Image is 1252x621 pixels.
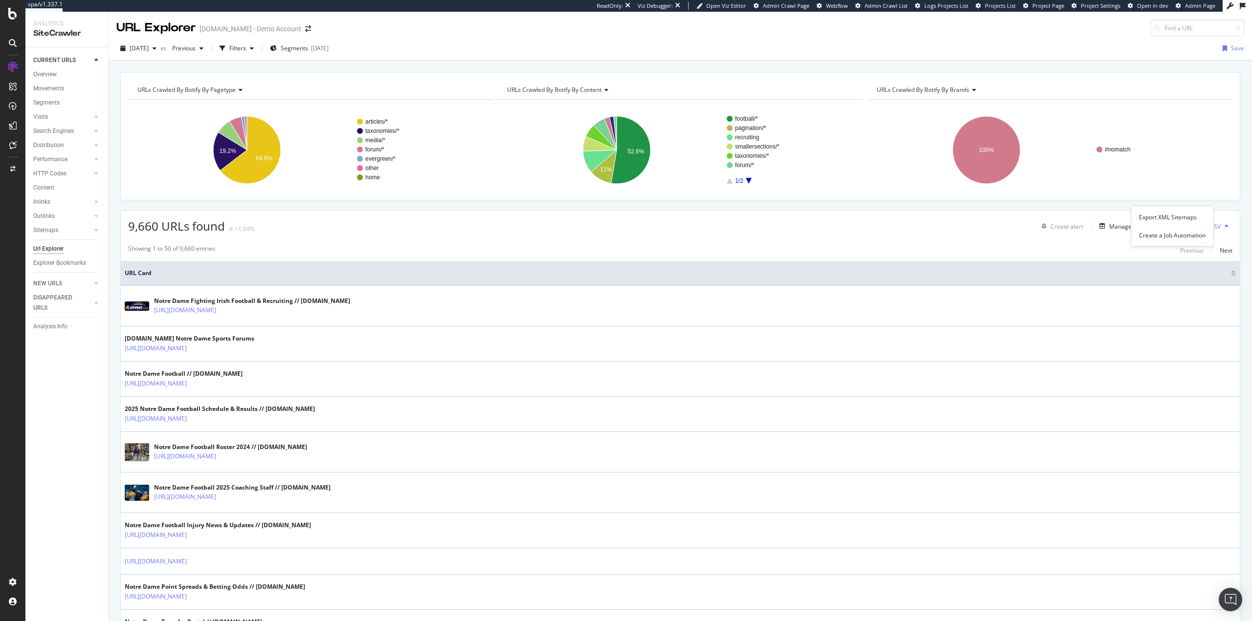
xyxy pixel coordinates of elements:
a: Search Engines [33,126,91,136]
text: 64.6% [256,155,272,162]
a: Sitemaps [33,225,91,236]
div: +1.04% [235,225,255,233]
div: Content [33,183,54,193]
button: Filters [216,41,258,56]
span: Export XML Sitemaps [1139,213,1206,222]
div: Create alert [1051,222,1083,231]
span: Project Page [1032,2,1064,9]
a: Explorer Bookmarks [33,258,101,268]
a: Visits [33,112,91,122]
img: main image [125,301,149,311]
span: vs [160,44,168,52]
div: [DOMAIN_NAME] - Demo Account [200,24,301,34]
a: Open in dev [1128,2,1168,10]
button: [DATE] [116,41,160,56]
a: [URL][DOMAIN_NAME] [125,414,187,424]
div: [DATE] [311,44,329,52]
a: Webflow [817,2,848,10]
span: URL Card [125,269,1229,278]
div: Performance [33,154,67,165]
h4: URLs Crawled By Botify By pagetype [135,82,484,98]
button: Save [1219,41,1244,56]
text: 100% [979,147,994,153]
div: Notre Dame Point Spreads & Betting Odds // [DOMAIN_NAME] [125,582,305,591]
div: Manage Columns [1109,222,1157,231]
a: [URL][DOMAIN_NAME] [154,451,216,461]
span: Project Settings [1081,2,1120,9]
div: Outlinks [33,211,55,221]
a: [URL][DOMAIN_NAME] [154,492,216,502]
a: [URL][DOMAIN_NAME] [125,557,187,566]
span: 9,660 URLs found [128,218,225,234]
text: media/* [365,137,385,144]
div: NEW URLS [33,278,62,289]
span: Projects List [985,2,1016,9]
a: Performance [33,154,91,165]
text: evergreen/* [365,155,396,162]
div: Analysis Info [33,321,67,332]
div: Notre Dame Football 2025 Coaching Staff // [DOMAIN_NAME] [154,483,331,492]
span: 2025 Aug. 25th [130,44,149,52]
span: URLs Crawled By Botify By brands [877,86,969,94]
div: Notre Dame Football // [DOMAIN_NAME] [125,369,243,378]
div: Url Explorer [33,244,64,254]
img: Equal [229,228,233,231]
a: [URL][DOMAIN_NAME] [125,379,187,388]
a: Logs Projects List [915,2,968,10]
div: Movements [33,84,64,94]
a: Admin Page [1176,2,1215,10]
span: Admin Crawl List [865,2,908,9]
a: Projects List [976,2,1016,10]
span: Logs Projects List [924,2,968,9]
text: home [365,174,380,181]
div: A chart. [498,107,860,193]
svg: A chart. [868,107,1230,193]
div: 2025 Notre Dame Football Schedule & Results // [DOMAIN_NAME] [125,405,315,413]
text: forum/* [365,146,384,153]
div: SiteCrawler [33,28,100,39]
button: Previous [1180,244,1204,256]
span: Webflow [826,2,848,9]
text: pagination/* [735,125,766,131]
a: [URL][DOMAIN_NAME] [125,592,187,601]
div: CURRENT URLS [33,55,76,65]
div: arrow-right-arrow-left [305,25,311,32]
span: URLs Crawled By Botify By content [507,86,602,94]
div: Visits [33,112,48,122]
div: Viz Debugger: [638,2,673,10]
div: DISAPPEARED URLS [33,293,83,313]
button: Create alert [1037,218,1083,234]
a: Project Page [1023,2,1064,10]
div: Notre Dame Fighting Irish Football & Recruiting // [DOMAIN_NAME] [154,297,350,305]
h4: URLs Crawled By Botify By brands [875,82,1224,98]
span: Segments [281,44,308,52]
div: Open Intercom Messenger [1219,588,1242,611]
div: Overview [33,69,57,80]
div: Next [1220,246,1232,255]
text: #nomatch [1105,146,1131,153]
a: DISAPPEARED URLS [33,293,91,313]
text: 11% [600,166,612,173]
div: Distribution [33,140,64,150]
a: Open Viz Editor [696,2,746,10]
text: taxonomies/* [365,128,400,134]
div: Notre Dame Football Roster 2024 // [DOMAIN_NAME] [154,443,307,451]
a: Project Settings [1072,2,1120,10]
div: Inlinks [33,197,50,207]
button: Previous [168,41,207,56]
a: Content [33,183,101,193]
text: recruiting [735,134,759,141]
a: [URL][DOMAIN_NAME] [154,305,216,315]
a: [URL][DOMAIN_NAME] [125,530,187,540]
text: forum/* [735,162,754,169]
input: Find a URL [1150,20,1244,37]
text: smallersections/* [735,143,780,150]
img: main image [125,443,149,462]
a: Distribution [33,140,91,150]
a: [URL][DOMAIN_NAME] [125,343,187,353]
a: Admin Crawl List [855,2,908,10]
span: Open Viz Editor [706,2,746,9]
text: taxonomies/* [735,152,769,159]
span: Previous [168,44,196,52]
